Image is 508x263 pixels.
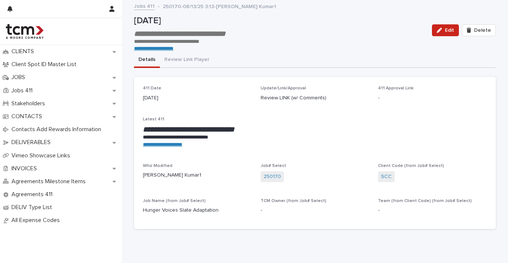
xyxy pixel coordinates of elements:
[474,28,491,33] span: Delete
[143,171,252,179] p: [PERSON_NAME] Kumar1
[261,86,306,90] span: Update/Link/Approval
[8,178,92,185] p: Agreements Milestone Items
[8,126,107,133] p: Contacts Add Rewards Information
[378,164,444,168] span: Client Code (from Job# Select)
[8,100,51,107] p: Stakeholders
[8,74,31,81] p: JOBS
[143,94,252,102] p: [DATE]
[378,206,487,214] p: -
[143,117,164,122] span: Latest 411
[378,86,413,90] span: 411 Approval Link
[143,206,252,214] p: Hunger Voices Slate Adaptation
[8,152,76,159] p: Vimeo Showcase Links
[261,164,286,168] span: Job# Select
[378,94,487,102] p: -
[143,164,172,168] span: Who Modified
[8,165,43,172] p: INVOICES
[264,173,281,181] a: 250170
[8,139,56,146] p: DELIVERABLES
[445,28,454,33] span: Edit
[378,199,472,203] span: Team (from Client Code) (from Job# Select)
[381,173,392,181] a: SCC
[6,24,44,39] img: 4hMmSqQkux38exxPVZHQ
[261,206,370,214] p: -
[8,113,48,120] p: CONTACTS
[462,24,496,36] button: Delete
[134,16,426,26] p: [DATE]
[134,1,155,10] a: Jobs 411
[8,217,66,224] p: All Expense Codes
[8,61,82,68] p: Client Spot ID Master List
[8,204,58,211] p: DELIV Type List
[143,199,206,203] span: Job Name (from Job# Select)
[143,86,161,90] span: 411 Date
[8,191,58,198] p: Agreements 411
[134,52,160,68] button: Details
[261,94,370,102] p: Review LINK (w/ Comments)
[8,87,38,94] p: Jobs 411
[8,48,40,55] p: CLIENTS
[160,52,214,68] button: Review Link Player
[261,199,326,203] span: TCM Owner (from Job# Select)
[163,2,276,10] p: 250170-08/13/25 3:13-[PERSON_NAME] Kumar1
[432,24,459,36] button: Edit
